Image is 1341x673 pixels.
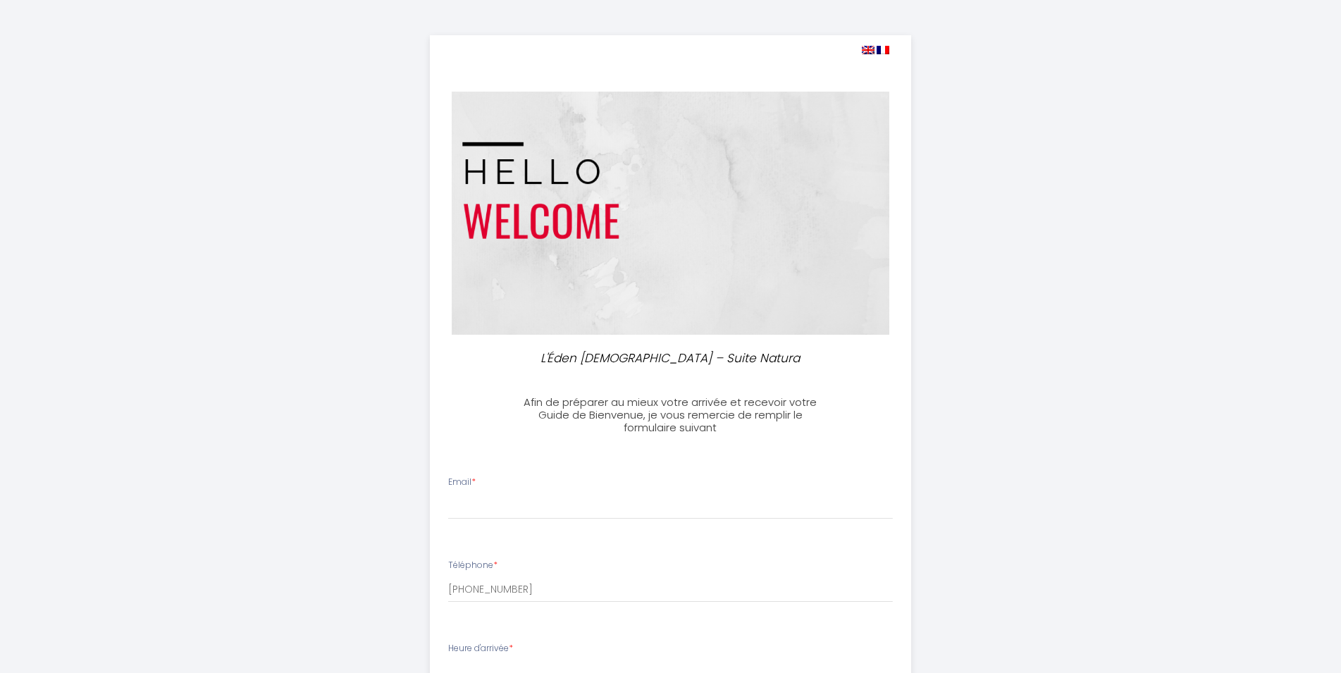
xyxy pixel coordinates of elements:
[877,46,889,54] img: fr.png
[448,642,513,655] label: Heure d'arrivée
[520,349,822,368] p: L'Éden [DEMOGRAPHIC_DATA] – Suite Natura
[448,476,476,489] label: Email
[448,559,498,572] label: Téléphone
[514,396,827,434] h3: Afin de préparer au mieux votre arrivée et recevoir votre Guide de Bienvenue, je vous remercie de...
[862,46,875,54] img: en.png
